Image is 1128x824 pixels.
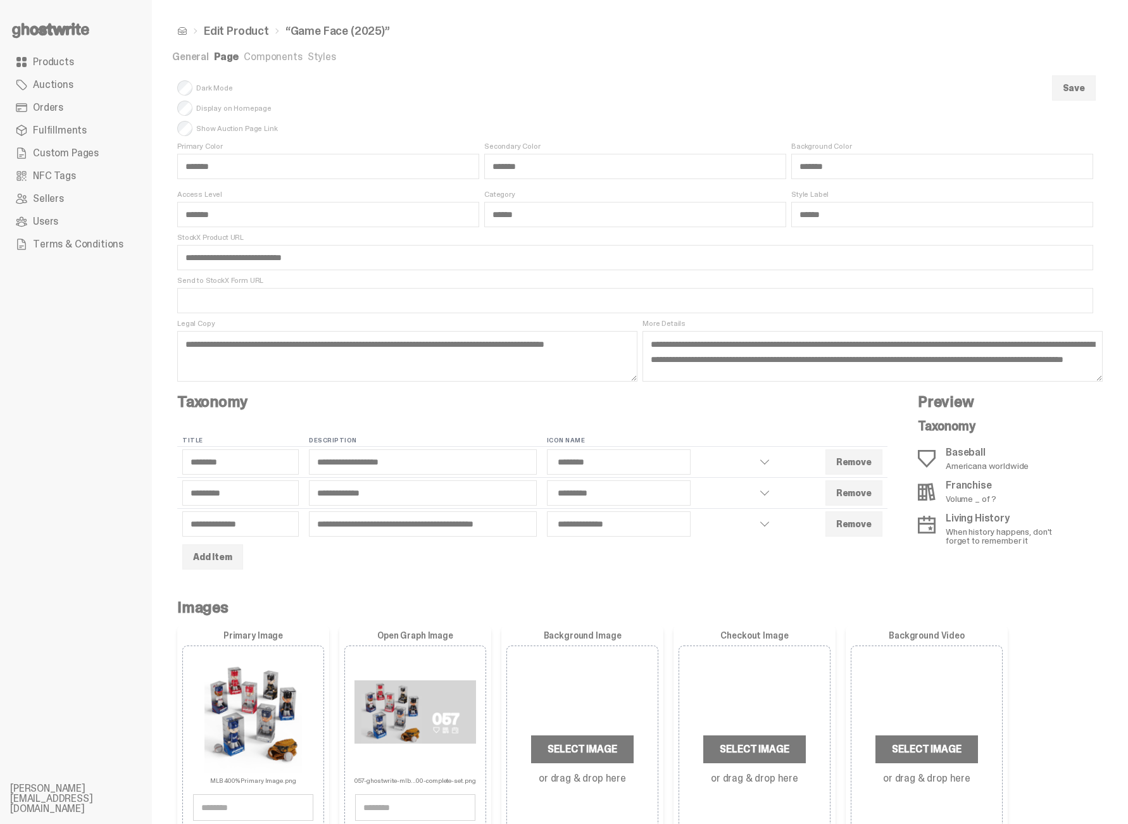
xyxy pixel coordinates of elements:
input: Style Label [791,202,1093,227]
span: Legal Copy [177,318,637,328]
input: StockX Product URL [177,245,1093,270]
label: Background Image [506,630,658,640]
input: Access Level [177,202,479,227]
a: Page [214,50,239,63]
p: MLB 400% Primary Image.png [210,773,296,784]
span: Sellers [33,194,64,204]
a: Products [10,51,142,73]
input: Background Color [791,154,1093,179]
label: Select Image [531,735,633,763]
p: Volume _ of ? [946,494,996,503]
th: Icon Name [542,435,782,447]
a: Styles [308,50,336,63]
span: Primary Color [177,141,479,151]
input: Secondary Color [484,154,786,179]
label: or drag & drop here [883,773,970,783]
h4: Images [177,600,1093,615]
th: Title [177,435,304,447]
th: Description [304,435,542,447]
button: Remove [825,511,882,537]
input: Dark Mode [177,80,192,96]
li: “Game Face (2025)” [269,25,390,37]
a: Terms & Conditions [10,233,142,256]
span: Style Label [791,189,1093,199]
span: Category [484,189,786,199]
button: Remove [825,480,882,506]
a: Edit Product [204,25,269,37]
span: Fulfillments [33,125,87,135]
img: MLB%20400%25%20Primary%20Image.png [192,651,314,773]
p: Americana worldwide [946,461,1029,470]
label: Open Graph Image [344,630,486,640]
h4: Taxonomy [177,394,887,409]
a: Custom Pages [10,142,142,165]
a: General [172,50,209,63]
input: Send to StockX Form URL [177,288,1093,313]
textarea: Legal Copy [177,331,637,382]
label: Select Image [875,735,977,763]
a: NFC Tags [10,165,142,187]
p: Taxonomy [918,420,1073,432]
input: Primary Color [177,154,479,179]
p: When history happens, don't forget to remember it [946,527,1073,545]
p: 057-ghostwrite-mlb...00-complete-set.png [354,773,475,784]
span: Custom Pages [33,148,99,158]
p: Franchise [946,480,996,490]
span: More Details [642,318,1103,328]
span: NFC Tags [33,171,76,181]
span: Auctions [33,80,73,90]
span: Users [33,216,58,227]
a: Orders [10,96,142,119]
span: Secondary Color [484,141,786,151]
a: Fulfillments [10,119,142,142]
img: 057-ghostwrite-mlb-game-face-2025-400-complete-set.png [354,651,476,773]
button: Save [1052,75,1096,101]
a: Users [10,210,142,233]
a: Sellers [10,187,142,210]
span: Background Color [791,141,1093,151]
input: Category [484,202,786,227]
p: Baseball [946,447,1029,458]
input: Show Auction Page Link [177,121,192,136]
label: Background Video [851,630,1003,640]
li: [PERSON_NAME][EMAIL_ADDRESS][DOMAIN_NAME] [10,783,162,814]
span: Dark Mode [177,80,288,96]
span: Orders [33,103,63,113]
button: Add Item [182,544,243,570]
span: StockX Product URL [177,232,1093,242]
label: Select Image [703,735,805,763]
span: Products [33,57,74,67]
p: Living History [946,513,1073,523]
span: Send to StockX Form URL [177,275,1093,285]
span: Show Auction Page Link [177,121,288,136]
textarea: More Details [642,331,1103,382]
a: Components [244,50,302,63]
label: Checkout Image [679,630,830,640]
input: Display on Homepage [177,101,192,116]
label: Primary Image [182,630,324,640]
h4: Preview [918,394,1073,409]
label: or drag & drop here [711,773,798,783]
span: Access Level [177,189,479,199]
button: Remove [825,449,882,475]
label: or drag & drop here [539,773,626,783]
span: Terms & Conditions [33,239,123,249]
a: Auctions [10,73,142,96]
span: Display on Homepage [177,101,288,116]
